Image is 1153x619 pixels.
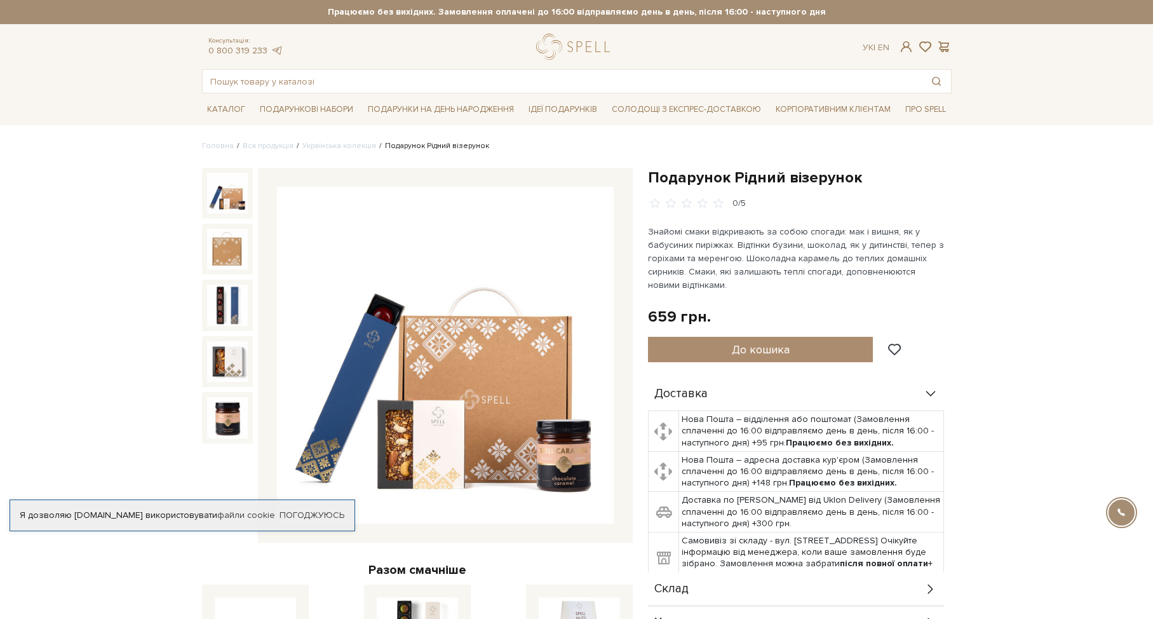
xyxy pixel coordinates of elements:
[679,533,944,585] td: Самовивіз зі складу - вул. [STREET_ADDRESS] Очікуйте інформацію від менеджера, коли ваше замовлен...
[271,45,283,56] a: telegram
[207,397,248,438] img: Подарунок Рідний візерунок
[863,42,889,53] div: Ук
[363,100,519,119] a: Подарунки на День народження
[648,168,952,187] h1: Подарунок Рідний візерунок
[873,42,875,53] span: |
[277,187,614,524] img: Подарунок Рідний візерунок
[208,45,267,56] a: 0 800 319 233
[203,70,922,93] input: Пошук товару у каталозі
[207,341,248,382] img: Подарунок Рідний візерунок
[207,285,248,325] img: Подарунок Рідний візерунок
[376,140,489,152] li: Подарунок Рідний візерунок
[648,337,873,362] button: До кошика
[679,492,944,533] td: Доставка по [PERSON_NAME] від Uklon Delivery (Замовлення сплаченні до 16:00 відправляємо день в д...
[207,229,248,269] img: Подарунок Рідний візерунок
[280,510,344,521] a: Погоджуюсь
[679,451,944,492] td: Нова Пошта – адресна доставка кур'єром (Замовлення сплаченні до 16:00 відправляємо день в день, п...
[208,37,283,45] span: Консультація:
[771,100,896,119] a: Корпоративним клієнтам
[840,558,928,569] b: після повної оплати
[10,510,354,521] div: Я дозволяю [DOMAIN_NAME] використовувати
[648,307,711,327] div: 659 грн.
[732,343,790,357] span: До кошика
[789,477,897,488] b: Працюємо без вихідних.
[202,141,234,151] a: Головна
[523,100,602,119] a: Ідеї подарунків
[302,141,376,151] a: Українська колекція
[900,100,951,119] a: Про Spell
[217,510,275,520] a: файли cookie
[202,100,250,119] a: Каталог
[202,6,952,18] strong: Працюємо без вихідних. Замовлення оплачені до 16:00 відправляємо день в день, після 16:00 - насту...
[786,437,894,448] b: Працюємо без вихідних.
[607,99,766,120] a: Солодощі з експрес-доставкою
[536,34,616,60] a: logo
[654,583,689,595] span: Склад
[679,411,944,452] td: Нова Пошта – відділення або поштомат (Замовлення сплаченні до 16:00 відправляємо день в день, піс...
[654,388,708,400] span: Доставка
[878,42,889,53] a: En
[922,70,951,93] button: Пошук товару у каталозі
[243,141,293,151] a: Вся продукція
[255,100,358,119] a: Подарункові набори
[732,198,746,210] div: 0/5
[202,562,633,578] div: Разом смачніше
[207,173,248,214] img: Подарунок Рідний візерунок
[648,225,946,292] p: Знайомі смаки відкривають за собою спогади: мак і вишня, як у бабусиних пиріжках. Відтінки бузини...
